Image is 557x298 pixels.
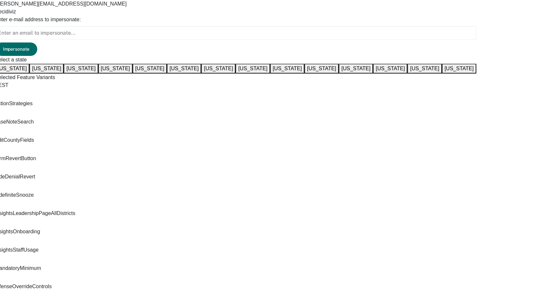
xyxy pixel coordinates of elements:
[64,64,98,74] button: [US_STATE]
[373,64,407,74] button: [US_STATE]
[270,64,304,74] button: [US_STATE]
[98,64,133,74] button: [US_STATE]
[304,64,339,74] button: [US_STATE]
[29,64,64,74] button: [US_STATE]
[339,64,373,74] button: [US_STATE]
[167,64,201,74] button: [US_STATE]
[133,64,167,74] button: [US_STATE]
[236,64,270,74] button: [US_STATE]
[407,64,442,74] button: [US_STATE]
[442,64,476,74] button: [US_STATE]
[201,64,236,74] button: [US_STATE]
